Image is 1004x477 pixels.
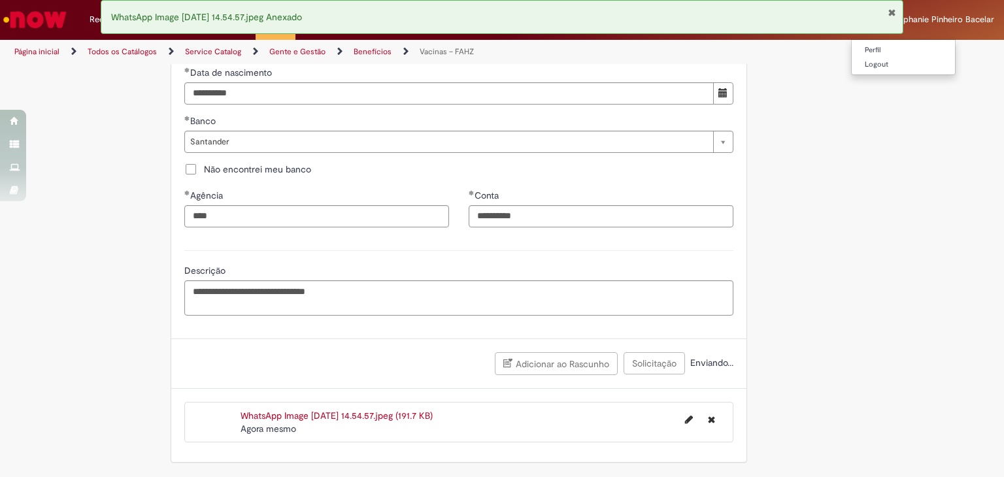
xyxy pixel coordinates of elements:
button: Fechar Notificação [888,7,896,18]
span: Santander [190,131,707,152]
input: Agência [184,205,449,227]
span: Banco [190,115,218,127]
a: Vacinas – FAHZ [420,46,474,57]
span: Obrigatório Preenchido [469,190,475,195]
span: Obrigatório Preenchido [184,116,190,121]
span: Sthephanie Pinheiro Bacelar [886,14,994,25]
span: Obrigatório Preenchido [184,190,190,195]
span: WhatsApp Image [DATE] 14.54.57.jpeg Anexado [111,11,302,23]
span: Agência [190,189,226,201]
time: 01/10/2025 15:02:44 [241,423,296,435]
span: Requisições [90,13,135,26]
button: Excluir WhatsApp Image 2025-10-01 at 14.54.57.jpeg [700,409,723,430]
span: Enviando... [688,357,733,369]
a: Benefícios [354,46,392,57]
ul: Trilhas de página [10,40,660,64]
a: WhatsApp Image [DATE] 14.54.57.jpeg (191.7 KB) [241,410,433,421]
span: Obrigatório Preenchido [184,67,190,73]
span: Descrição [184,265,228,276]
a: Todos os Catálogos [88,46,157,57]
span: Agora mesmo [241,423,296,435]
input: Conta [469,205,733,227]
button: Mostrar calendário para Data de nascimento [713,82,733,105]
a: Logout [852,58,955,72]
span: Não encontrei meu banco [204,163,311,176]
a: Página inicial [14,46,59,57]
span: Data de nascimento [190,67,275,78]
a: Perfil [852,43,955,58]
a: Gente e Gestão [269,46,326,57]
textarea: Descrição [184,280,733,316]
img: ServiceNow [1,7,69,33]
a: Service Catalog [185,46,241,57]
button: Editar nome de arquivo WhatsApp Image 2025-10-01 at 14.54.57.jpeg [677,409,701,430]
span: Conta [475,189,501,201]
input: Data de nascimento 02 August 2024 Friday [184,82,714,105]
